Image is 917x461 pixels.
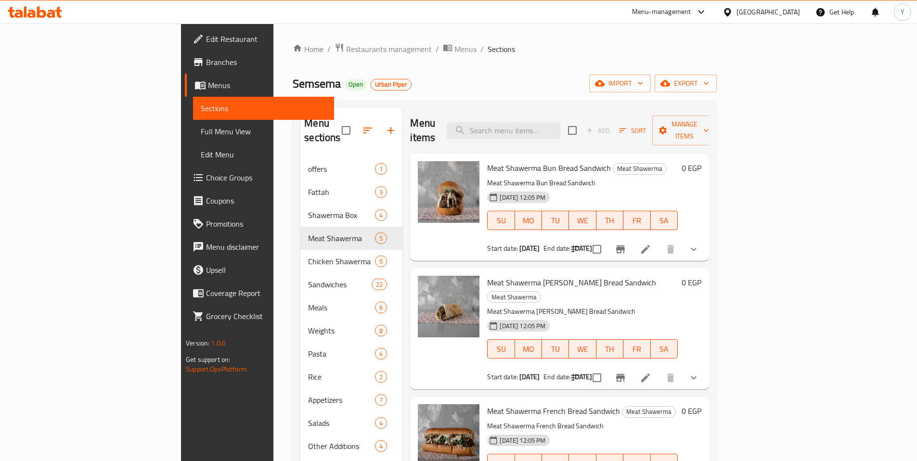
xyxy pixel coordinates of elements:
[487,306,678,318] p: Meat Shawerma [PERSON_NAME] Bread Sandwich
[193,120,334,143] a: Full Menu View
[487,404,620,418] span: Meat Shawerma French Bread Sandwich
[375,440,387,452] div: items
[201,126,326,137] span: Full Menu View
[308,209,375,221] div: Shawerma Box
[185,282,334,305] a: Coverage Report
[375,257,387,266] span: 5
[587,368,607,388] span: Select to update
[375,371,387,383] div: items
[185,258,334,282] a: Upsell
[375,394,387,406] div: items
[356,119,379,142] span: Sort sections
[487,339,515,359] button: SU
[515,339,542,359] button: MO
[682,404,701,418] h6: 0 EGP
[308,371,375,383] span: Rice
[206,287,326,299] span: Coverage Report
[375,234,387,243] span: 5
[308,325,375,336] span: Weights
[193,97,334,120] a: Sections
[562,120,582,141] span: Select section
[186,353,230,366] span: Get support on:
[300,342,402,365] div: Pasta4
[622,406,676,418] div: Meat Shawerma
[418,161,479,223] img: Meat Shawerma Bun Bread Sandwich
[375,165,387,174] span: 1
[609,366,632,389] button: Branch-specific-item
[655,75,717,92] button: export
[487,177,678,189] p: Meat Shawerma Bun Bread Sandwich
[480,43,484,55] li: /
[371,80,411,89] span: Urban Piper
[375,303,387,312] span: 6
[640,243,651,255] a: Edit menu item
[300,296,402,319] div: Meals6
[655,214,674,228] span: SA
[185,235,334,258] a: Menu disclaimer
[346,43,432,55] span: Restaurants management
[375,372,387,382] span: 2
[901,7,904,17] span: Y
[206,218,326,230] span: Promotions
[640,372,651,384] a: Edit menu item
[546,342,565,356] span: TU
[660,118,709,142] span: Manage items
[308,394,375,406] div: Appetizers
[375,256,387,267] div: items
[336,120,356,141] span: Select all sections
[617,123,648,138] button: Sort
[375,186,387,198] div: items
[300,435,402,458] div: Other Additions4
[496,193,549,202] span: [DATE] 12:05 PM
[587,239,607,259] span: Select to update
[682,161,701,175] h6: 0 EGP
[375,349,387,359] span: 4
[487,291,541,303] div: Meat Shawerma
[418,276,479,337] img: Meat Shawerma Shami Bread Sandwich
[496,436,549,445] span: [DATE] 12:05 PM
[609,238,632,261] button: Branch-specific-item
[201,149,326,160] span: Edit Menu
[308,302,375,313] div: Meals
[185,51,334,74] a: Branches
[515,211,542,230] button: MO
[436,43,439,55] li: /
[375,326,387,335] span: 8
[682,366,705,389] button: show more
[375,211,387,220] span: 4
[582,123,613,138] span: Add item
[487,275,656,290] span: Meat Shawerma [PERSON_NAME] Bread Sandwich
[519,371,540,383] b: [DATE]
[206,310,326,322] span: Grocery Checklist
[375,188,387,197] span: 3
[487,242,518,255] span: Start date:
[600,214,620,228] span: TH
[308,348,375,359] span: Pasta
[613,163,667,175] div: Meat Shawerma
[487,161,611,175] span: Meat Shawerma Bun Bread Sandwich
[569,211,596,230] button: WE
[375,302,387,313] div: items
[659,238,682,261] button: delete
[186,363,247,375] a: Support.OpsPlatform
[206,56,326,68] span: Branches
[185,305,334,328] a: Grocery Checklist
[410,116,435,145] h2: Menu items
[627,214,646,228] span: FR
[652,115,717,145] button: Manage items
[293,43,717,55] nav: breadcrumb
[308,163,375,175] span: offers
[300,411,402,435] div: Salads4
[573,342,592,356] span: WE
[300,157,402,180] div: offers1
[596,339,623,359] button: TH
[632,6,691,18] div: Menu-management
[308,279,372,290] span: Sandwiches
[300,319,402,342] div: Weights8
[573,214,592,228] span: WE
[613,123,652,138] span: Sort items
[185,27,334,51] a: Edit Restaurant
[662,77,709,90] span: export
